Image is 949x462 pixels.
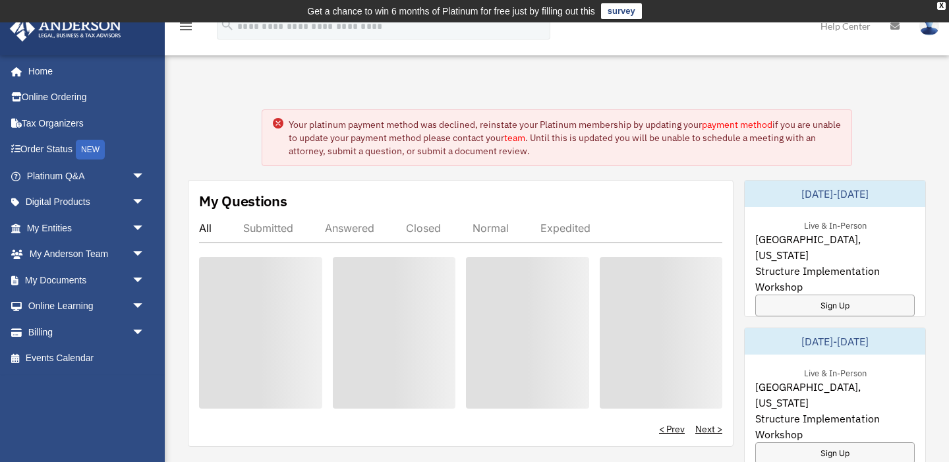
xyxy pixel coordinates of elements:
[76,140,105,159] div: NEW
[9,345,165,372] a: Events Calendar
[793,365,877,379] div: Live & In-Person
[178,23,194,34] a: menu
[755,263,915,295] span: Structure Implementation Workshop
[9,293,165,320] a: Online Learningarrow_drop_down
[289,118,841,158] div: Your platinum payment method was declined, reinstate your Platinum membership by updating your if...
[132,241,158,268] span: arrow_drop_down
[9,241,165,268] a: My Anderson Teamarrow_drop_down
[919,16,939,36] img: User Pic
[745,328,925,355] div: [DATE]-[DATE]
[132,163,158,190] span: arrow_drop_down
[755,411,915,442] span: Structure Implementation Workshop
[9,84,165,111] a: Online Ordering
[755,231,915,263] span: [GEOGRAPHIC_DATA], [US_STATE]
[199,221,212,235] div: All
[243,221,293,235] div: Submitted
[220,18,235,32] i: search
[937,2,946,10] div: close
[132,215,158,242] span: arrow_drop_down
[9,319,165,345] a: Billingarrow_drop_down
[473,221,509,235] div: Normal
[132,319,158,346] span: arrow_drop_down
[132,293,158,320] span: arrow_drop_down
[307,3,595,19] div: Get a chance to win 6 months of Platinum for free just by filling out this
[702,119,772,130] a: payment method
[178,18,194,34] i: menu
[132,267,158,294] span: arrow_drop_down
[9,215,165,241] a: My Entitiesarrow_drop_down
[755,379,915,411] span: [GEOGRAPHIC_DATA], [US_STATE]
[9,58,158,84] a: Home
[793,217,877,231] div: Live & In-Person
[325,221,374,235] div: Answered
[6,16,125,42] img: Anderson Advisors Platinum Portal
[540,221,590,235] div: Expedited
[406,221,441,235] div: Closed
[199,191,287,211] div: My Questions
[504,132,525,144] a: team
[9,267,165,293] a: My Documentsarrow_drop_down
[9,136,165,163] a: Order StatusNEW
[745,181,925,207] div: [DATE]-[DATE]
[659,422,685,436] a: < Prev
[755,295,915,316] a: Sign Up
[601,3,642,19] a: survey
[695,422,722,436] a: Next >
[9,110,165,136] a: Tax Organizers
[9,189,165,216] a: Digital Productsarrow_drop_down
[132,189,158,216] span: arrow_drop_down
[9,163,165,189] a: Platinum Q&Aarrow_drop_down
